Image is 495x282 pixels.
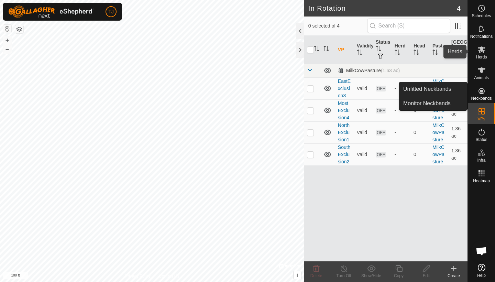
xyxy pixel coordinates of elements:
span: OFF [376,108,386,113]
td: 0 [411,121,430,143]
a: Unfitted Neckbands [399,82,467,96]
button: – [3,45,11,53]
td: Valid [354,143,373,165]
td: Valid [354,77,373,99]
span: Schedules [472,14,491,18]
td: 0 [411,77,430,99]
div: Edit [412,273,440,279]
td: 0 [411,143,430,165]
a: MilkCowPasture [432,122,444,142]
span: Notifications [470,34,493,39]
th: Validity [354,36,373,64]
td: 1.36 ac [449,143,467,165]
p-sorticon: Activate to sort [395,51,400,56]
a: Contact Us [159,273,179,279]
th: Herd [392,36,411,64]
th: Status [373,36,392,64]
th: Head [411,36,430,64]
span: Infra [477,158,485,162]
a: MostExclusion4 [338,100,350,120]
span: Heatmap [473,179,490,183]
p-sorticon: Activate to sort [432,51,438,56]
td: 1.36 ac [449,121,467,143]
span: OFF [376,86,386,91]
p-sorticon: Activate to sort [314,47,319,52]
div: - [395,129,408,136]
span: Help [477,273,486,278]
div: Turn Off [330,273,357,279]
a: MilkCowPasture [432,78,444,98]
div: Copy [385,273,412,279]
span: Unfitted Neckbands [403,85,451,93]
td: 1.48 ac [449,77,467,99]
span: (1.63 ac) [381,68,400,73]
div: MilkCowPasture [338,68,400,74]
span: 0 selected of 4 [308,22,367,30]
p-sorticon: Activate to sort [451,54,457,59]
p-sorticon: Activate to sort [414,51,419,56]
button: i [294,271,301,279]
a: Monitor Neckbands [399,97,467,110]
span: TJ [108,8,114,15]
span: Neckbands [471,96,492,100]
span: Monitor Neckbands [403,99,451,108]
a: Privacy Policy [125,273,151,279]
span: OFF [376,130,386,135]
div: - [395,85,408,92]
span: OFF [376,152,386,158]
span: Status [475,138,487,142]
span: Herds [476,55,487,59]
p-sorticon: Activate to sort [357,51,362,56]
img: Gallagher Logo [8,6,94,18]
span: 4 [457,3,461,13]
input: Search (S) [367,19,450,33]
a: SouthExclusion2 [338,144,351,164]
button: + [3,36,11,44]
th: Pasture [430,36,449,64]
a: MilkCowPasture [432,144,444,164]
a: NorthExclusion1 [338,122,350,142]
td: Valid [354,121,373,143]
a: EastExclusion3 [338,78,351,98]
p-sorticon: Activate to sort [323,47,329,52]
div: Show/Hide [357,273,385,279]
p-sorticon: Activate to sort [376,47,381,52]
span: Delete [310,273,322,278]
a: Help [468,261,495,280]
h2: In Rotation [308,4,457,12]
td: Valid [354,99,373,121]
span: i [297,272,298,278]
a: MilkCowPasture [432,100,444,120]
span: Animals [474,76,489,80]
div: - [395,107,408,114]
th: VP [335,36,354,64]
span: VPs [477,117,485,121]
button: Reset Map [3,25,11,33]
button: Map Layers [15,25,23,33]
div: - [395,151,408,158]
div: Create [440,273,467,279]
th: [GEOGRAPHIC_DATA] Area [449,36,467,64]
div: Open chat [471,241,492,261]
